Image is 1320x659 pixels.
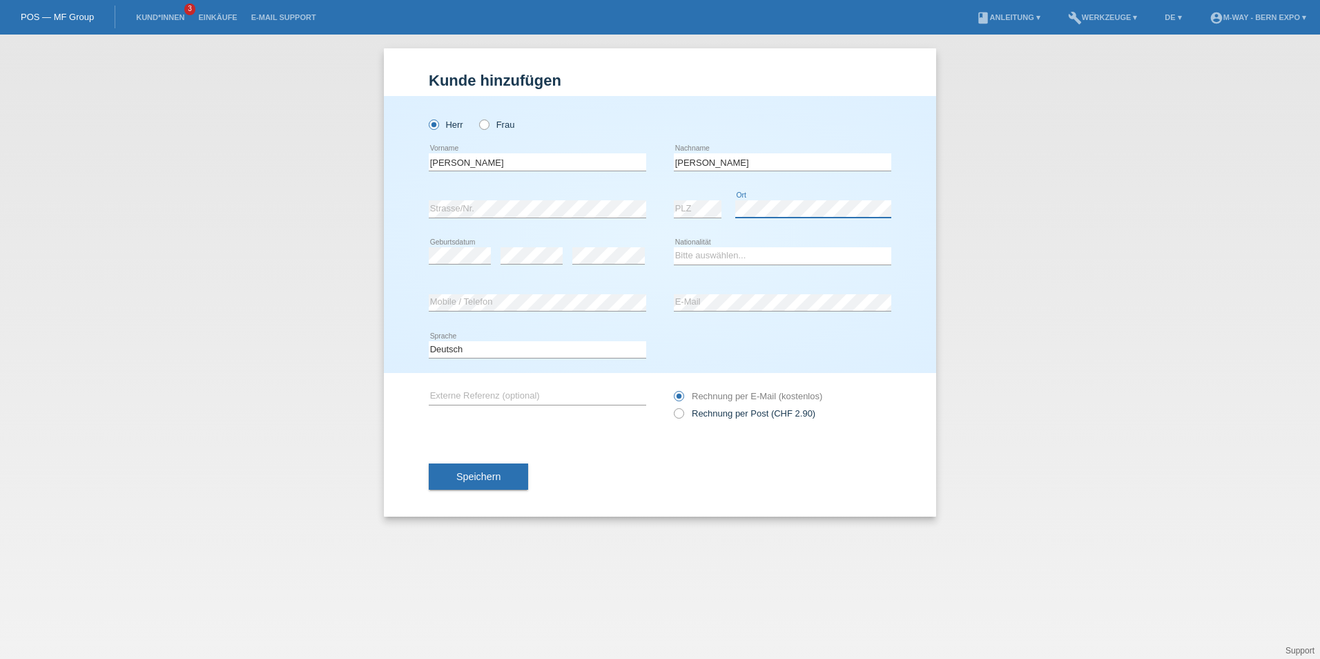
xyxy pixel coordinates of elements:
a: E-Mail Support [244,13,323,21]
input: Rechnung per Post (CHF 2.90) [674,408,683,426]
span: 3 [184,3,195,15]
a: POS — MF Group [21,12,94,22]
i: book [976,11,990,25]
button: Speichern [429,464,528,490]
i: build [1068,11,1082,25]
label: Herr [429,120,463,130]
a: bookAnleitung ▾ [969,13,1047,21]
a: buildWerkzeuge ▾ [1061,13,1145,21]
label: Frau [479,120,514,130]
h1: Kunde hinzufügen [429,72,891,89]
a: Kund*innen [129,13,191,21]
a: DE ▾ [1158,13,1188,21]
label: Rechnung per E-Mail (kostenlos) [674,391,822,401]
input: Frau [479,120,488,128]
input: Herr [429,120,438,128]
input: Rechnung per E-Mail (kostenlos) [674,391,683,408]
a: Support [1285,646,1314,656]
a: account_circlem-way - Bern Expo ▾ [1203,13,1313,21]
i: account_circle [1210,11,1223,25]
a: Einkäufe [191,13,244,21]
span: Speichern [456,471,501,482]
label: Rechnung per Post (CHF 2.90) [674,408,815,419]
